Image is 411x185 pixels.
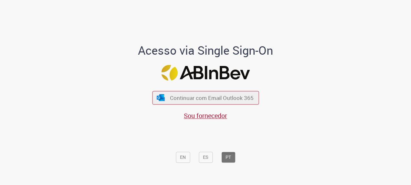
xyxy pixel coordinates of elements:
[116,44,295,57] h1: Acesso via Single Sign-On
[152,91,259,104] button: ícone Azure/Microsoft 360 Continuar com Email Outlook 365
[199,152,213,163] button: ES
[176,152,190,163] button: EN
[156,94,165,101] img: ícone Azure/Microsoft 360
[170,94,254,102] span: Continuar com Email Outlook 365
[184,111,227,120] a: Sou fornecedor
[161,65,250,81] img: Logo ABInBev
[221,152,235,163] button: PT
